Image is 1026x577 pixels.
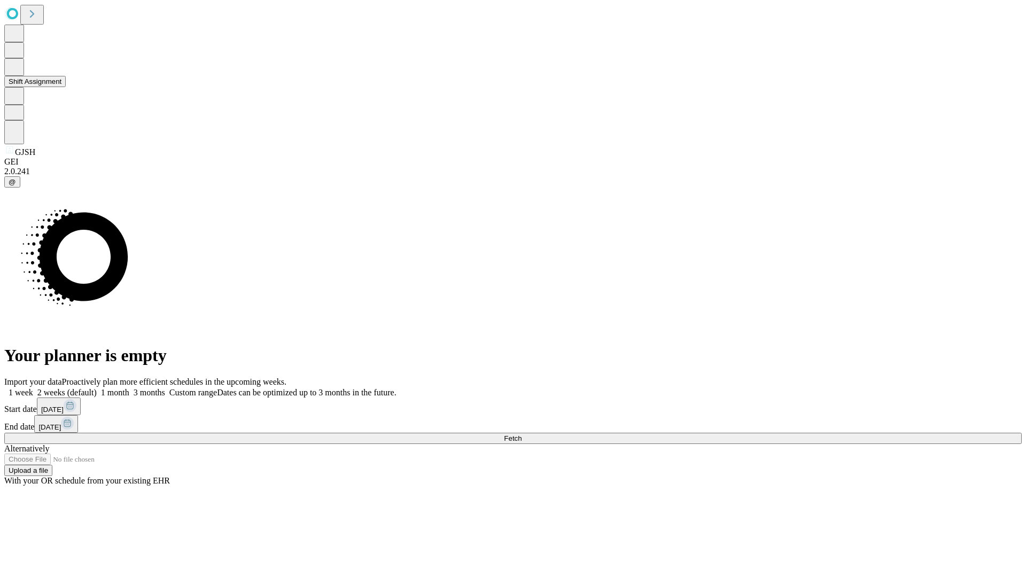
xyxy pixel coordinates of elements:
[4,167,1022,176] div: 2.0.241
[4,176,20,188] button: @
[4,157,1022,167] div: GEI
[4,346,1022,365] h1: Your planner is empty
[9,178,16,186] span: @
[4,415,1022,433] div: End date
[217,388,396,397] span: Dates can be optimized up to 3 months in the future.
[4,476,170,485] span: With your OR schedule from your existing EHR
[37,397,81,415] button: [DATE]
[34,415,78,433] button: [DATE]
[504,434,522,442] span: Fetch
[134,388,165,397] span: 3 months
[4,397,1022,415] div: Start date
[37,388,97,397] span: 2 weeks (default)
[9,388,33,397] span: 1 week
[15,147,35,157] span: GJSH
[169,388,217,397] span: Custom range
[38,423,61,431] span: [DATE]
[62,377,286,386] span: Proactively plan more efficient schedules in the upcoming weeks.
[4,433,1022,444] button: Fetch
[41,406,64,414] span: [DATE]
[4,377,62,386] span: Import your data
[4,444,49,453] span: Alternatively
[4,76,66,87] button: Shift Assignment
[4,465,52,476] button: Upload a file
[101,388,129,397] span: 1 month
